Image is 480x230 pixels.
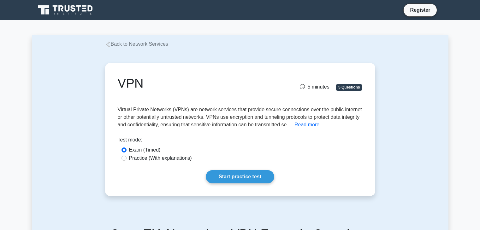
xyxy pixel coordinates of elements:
[118,107,362,127] span: Virtual Private Networks (VPNs) are network services that provide secure connections over the pub...
[105,41,168,47] a: Back to Network Services
[118,136,363,146] div: Test mode:
[336,84,362,90] span: 5 Questions
[129,146,161,154] label: Exam (Timed)
[129,154,192,162] label: Practice (With explanations)
[294,121,319,129] button: Read more
[118,76,278,91] h1: VPN
[300,84,329,89] span: 5 minutes
[206,170,274,183] a: Start practice test
[406,6,434,14] a: Register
